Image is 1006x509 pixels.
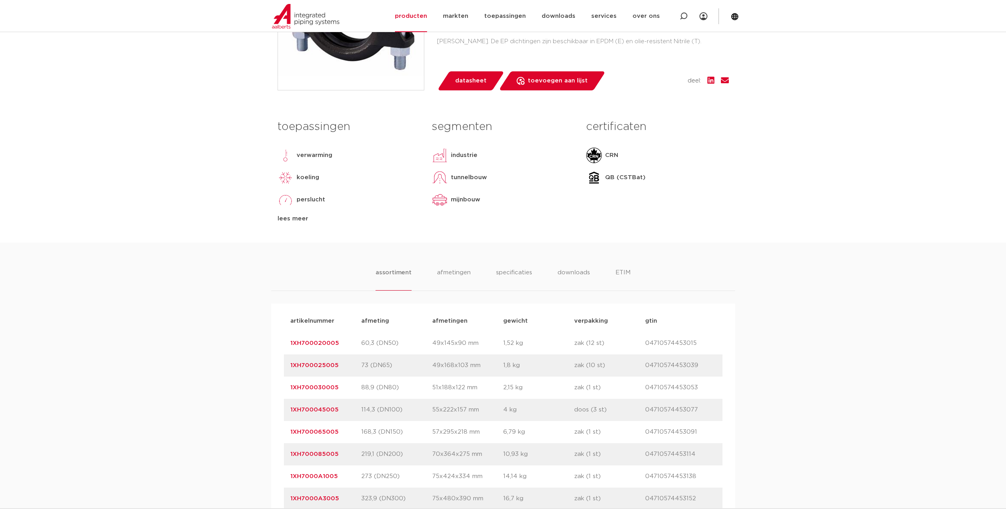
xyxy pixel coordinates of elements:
a: 1XH700085005 [290,451,339,457]
p: 04710574453077 [645,405,716,415]
p: 04710574453091 [645,427,716,437]
p: 16,7 kg [503,494,574,503]
p: 55x222x157 mm [432,405,503,415]
p: 219,1 (DN200) [361,450,432,459]
p: CRN [605,151,618,160]
img: QB (CSTBat) [586,170,602,186]
p: 51x188x122 mm [432,383,503,392]
li: afmetingen [437,268,471,291]
img: verwarming [278,147,293,163]
p: 60,3 (DN50) [361,339,432,348]
div: lees meer [278,214,420,224]
p: artikelnummer [290,316,361,326]
p: doos (3 st) [574,405,645,415]
p: mijnbouw [451,195,480,205]
span: toevoegen aan lijst [528,75,588,87]
p: perslucht [297,195,325,205]
img: koeling [278,170,293,186]
p: verpakking [574,316,645,326]
p: 323,9 (DN300) [361,494,432,503]
a: 1XH7000A3005 [290,496,339,501]
a: 1XH700025005 [290,362,339,368]
p: verwarming [297,151,332,160]
p: 114,3 (DN100) [361,405,432,415]
p: zak (10 st) [574,361,645,370]
span: deel: [688,76,701,86]
p: 2,15 kg [503,383,574,392]
p: 1,52 kg [503,339,574,348]
li: downloads [558,268,590,291]
h3: certificaten [586,119,728,135]
p: 273 (DN250) [361,472,432,481]
img: CRN [586,147,602,163]
a: 1XH700045005 [290,407,339,413]
img: mijnbouw [432,192,448,208]
p: tunnelbouw [451,173,487,182]
p: 04710574453152 [645,494,716,503]
p: 04710574453015 [645,339,716,348]
p: 6,79 kg [503,427,574,437]
p: 70x364x275 mm [432,450,503,459]
span: datasheet [455,75,487,87]
p: QB (CSTBat) [605,173,646,182]
p: afmeting [361,316,432,326]
img: perslucht [278,192,293,208]
p: 04710574453138 [645,472,716,481]
p: 04710574453039 [645,361,716,370]
a: 1XH700030005 [290,385,339,390]
a: datasheet [437,71,504,90]
p: zak (1 st) [574,383,645,392]
p: afmetingen [432,316,503,326]
p: zak (12 st) [574,339,645,348]
p: zak (1 st) [574,450,645,459]
img: industrie [432,147,448,163]
p: industrie [451,151,477,160]
li: ETIM [615,268,630,291]
li: specificaties [496,268,532,291]
p: 04710574453114 [645,450,716,459]
p: 49x168x103 mm [432,361,503,370]
p: 1,8 kg [503,361,574,370]
p: 4 kg [503,405,574,415]
p: 49x145x90 mm [432,339,503,348]
p: koeling [297,173,319,182]
p: 14,14 kg [503,472,574,481]
p: zak (1 st) [574,494,645,503]
h3: segmenten [432,119,574,135]
li: assortiment [376,268,412,291]
p: 04710574453053 [645,383,716,392]
p: 168,3 (DN150) [361,427,432,437]
a: 1XH7000A1005 [290,473,338,479]
p: 88,9 (DN80) [361,383,432,392]
p: zak (1 st) [574,472,645,481]
p: gewicht [503,316,574,326]
p: gtin [645,316,716,326]
p: 75x480x390 mm [432,494,503,503]
p: 73 (DN65) [361,361,432,370]
h3: toepassingen [278,119,420,135]
a: 1XH700065005 [290,429,339,435]
a: 1XH700020005 [290,340,339,346]
p: 57x295x218 mm [432,427,503,437]
p: 10,93 kg [503,450,574,459]
img: tunnelbouw [432,170,448,186]
p: zak (1 st) [574,427,645,437]
p: 75x424x334 mm [432,472,503,481]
